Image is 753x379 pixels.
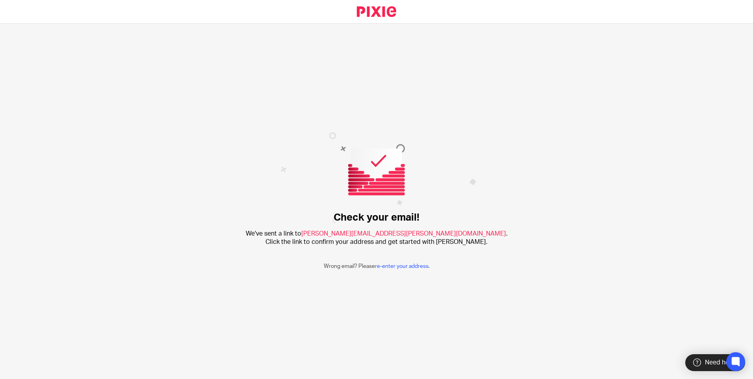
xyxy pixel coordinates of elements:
p: Wrong email? Please . [324,262,430,270]
img: Confirm email image [280,132,477,223]
a: re-enter your address [375,264,428,269]
h1: Check your email! [334,212,419,224]
span: [PERSON_NAME][EMAIL_ADDRESS][PERSON_NAME][DOMAIN_NAME] [301,230,506,237]
h2: We've sent a link to . Click the link to confirm your address and get started with [PERSON_NAME]. [246,230,508,247]
div: Need help? [685,354,745,371]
